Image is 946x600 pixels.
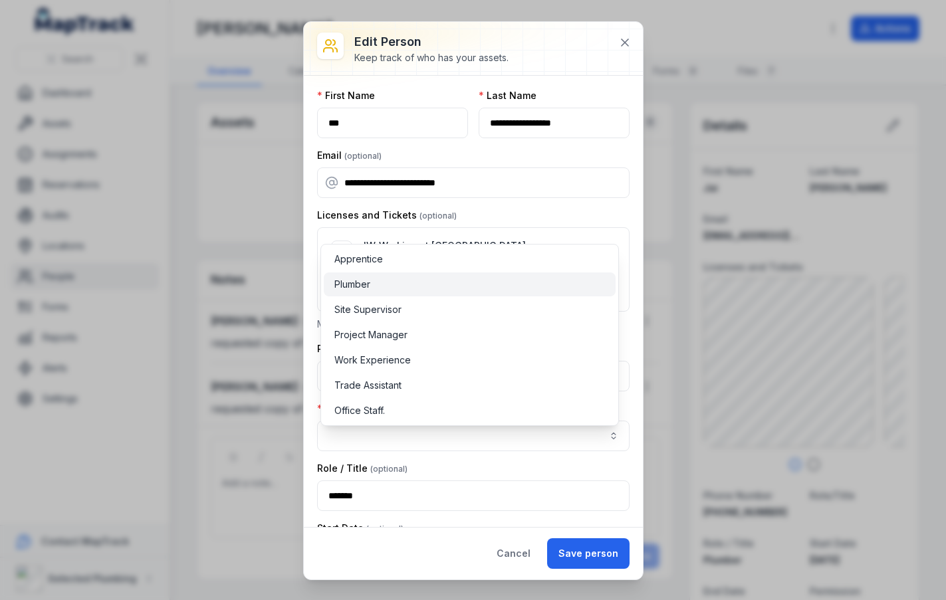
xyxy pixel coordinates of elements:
span: Work Experience [334,353,411,367]
span: Office Staff. [334,404,385,417]
span: Trade Assistant [334,379,402,392]
span: Apprentice [334,252,383,266]
span: Project Manager [334,328,408,342]
span: Plumber [334,278,370,291]
span: Site Supervisor [334,303,402,316]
